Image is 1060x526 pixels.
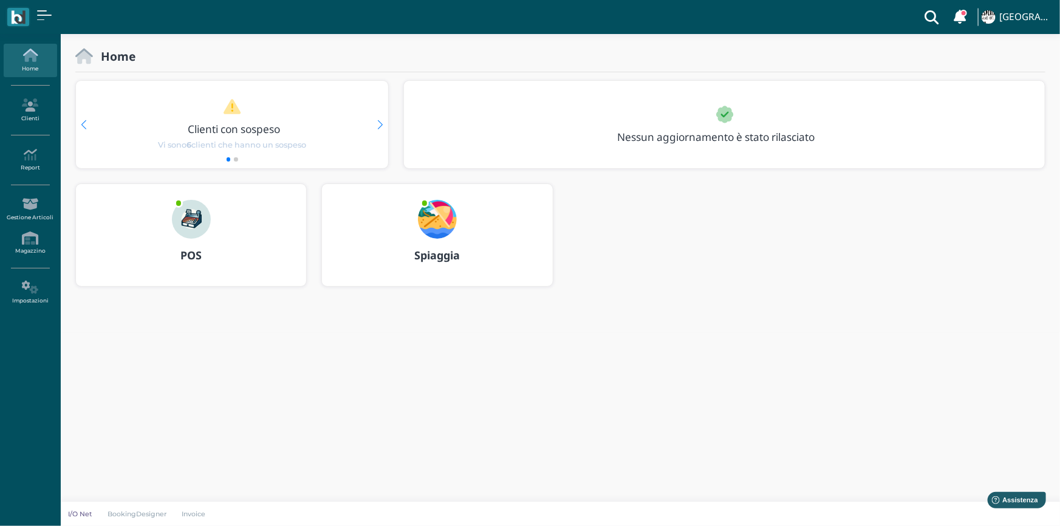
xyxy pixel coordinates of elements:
h3: Nessun aggiornamento è stato rilasciato [610,131,843,143]
h2: Home [93,50,135,63]
div: 1 / 2 [76,81,388,168]
div: Next slide [378,120,383,129]
span: Assistenza [36,10,80,19]
img: logo [11,10,25,24]
a: Report [4,143,56,177]
a: ... Spiaggia [321,183,553,301]
b: Spiaggia [414,248,460,262]
a: Clienti con sospeso Vi sono6clienti che hanno un sospeso [99,98,365,151]
a: ... POS [75,183,307,301]
img: ... [418,200,457,239]
a: Gestione Articoli [4,193,56,226]
a: Magazzino [4,227,56,260]
div: Previous slide [81,120,86,129]
img: ... [172,200,211,239]
img: ... [982,10,995,24]
h3: Clienti con sospeso [101,123,368,135]
a: Impostazioni [4,276,56,309]
iframe: Help widget launcher [974,488,1050,516]
div: 1 / 1 [404,81,1045,168]
span: Vi sono clienti che hanno un sospeso [158,139,306,151]
a: Home [4,44,56,77]
b: POS [180,248,202,262]
b: 6 [186,140,191,149]
a: Clienti [4,94,56,127]
a: ... [GEOGRAPHIC_DATA] [980,2,1053,32]
h4: [GEOGRAPHIC_DATA] [999,12,1053,22]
